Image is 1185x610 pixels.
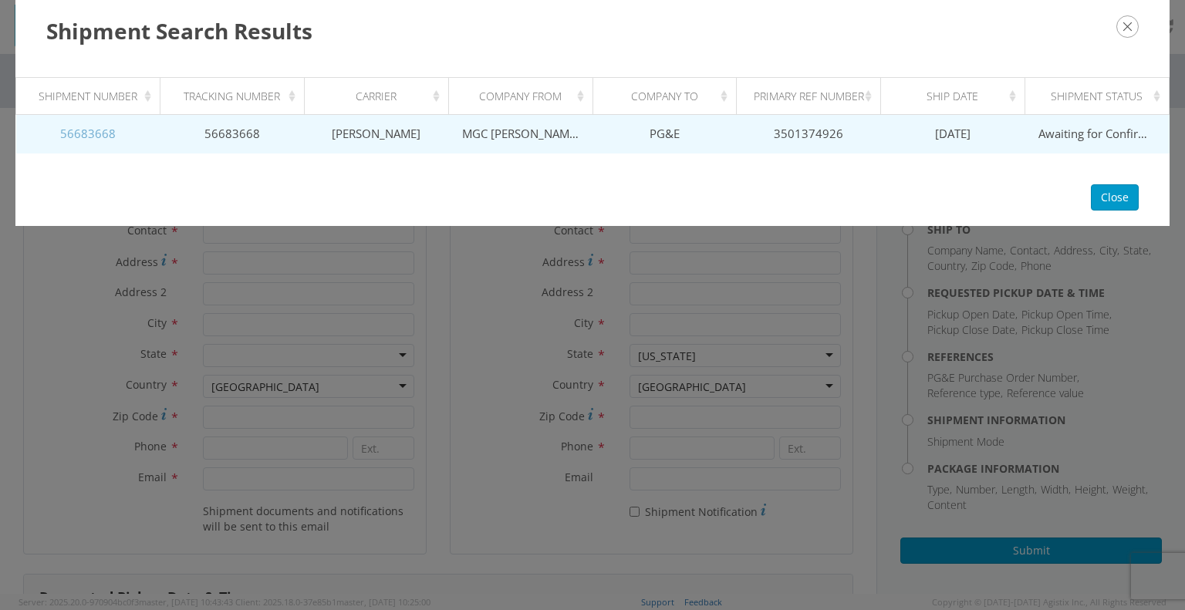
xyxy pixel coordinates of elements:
[304,115,448,153] td: [PERSON_NAME]
[318,89,443,104] div: Carrier
[448,115,592,153] td: MGC [PERSON_NAME]
[1039,89,1164,104] div: Shipment Status
[606,89,731,104] div: Company To
[592,115,737,153] td: PG&E
[462,89,587,104] div: Company From
[174,89,299,104] div: Tracking Number
[895,89,1020,104] div: Ship Date
[737,115,881,153] td: 3501374926
[1091,184,1139,211] button: Close
[160,115,304,153] td: 56683668
[30,89,155,104] div: Shipment Number
[751,89,876,104] div: Primary Ref Number
[1038,126,1176,141] span: Awaiting for Confirmation
[46,15,1139,46] h3: Shipment Search Results
[935,126,971,141] span: [DATE]
[60,126,116,141] a: 56683668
